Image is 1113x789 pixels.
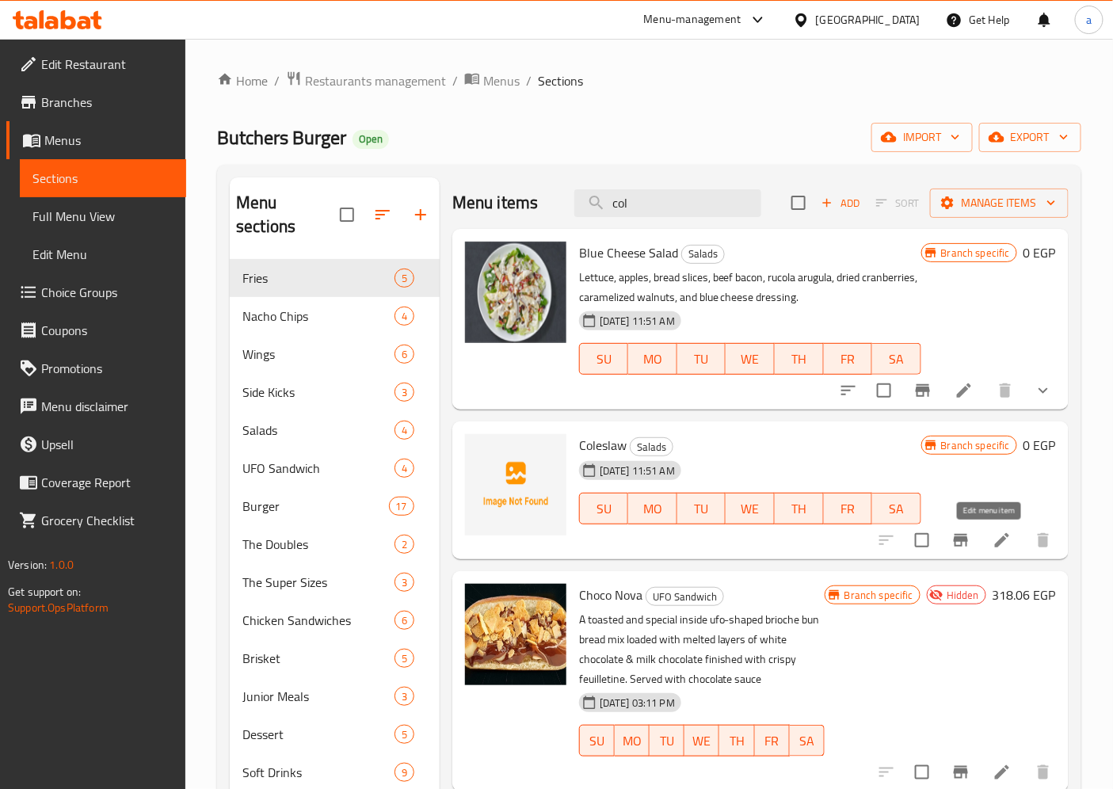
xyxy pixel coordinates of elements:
span: [DATE] 11:51 AM [593,463,681,478]
span: 5 [395,651,414,666]
button: Add [815,191,866,215]
span: SU [586,730,608,753]
span: Wings [242,345,395,364]
div: Nacho Chips4 [230,297,440,335]
button: TH [775,493,824,524]
span: MO [635,348,671,371]
svg: Show Choices [1034,381,1053,400]
span: Nacho Chips [242,307,395,326]
button: SU [579,493,628,524]
a: Sections [20,159,186,197]
span: 5 [395,727,414,742]
div: Brisket [242,649,395,668]
span: Salads [242,421,395,440]
span: Select to update [905,524,939,557]
button: delete [986,372,1024,410]
li: / [274,71,280,90]
a: Full Menu View [20,197,186,235]
span: 4 [395,309,414,324]
span: Side Kicks [242,383,395,402]
span: TU [684,497,720,520]
span: WE [691,730,713,753]
button: MO [615,725,650,757]
span: 5 [395,271,414,286]
span: Branch specific [935,246,1016,261]
div: UFO Sandwich [242,459,395,478]
li: / [526,71,532,90]
span: SA [879,348,915,371]
span: 9 [395,765,414,780]
span: Menus [483,71,520,90]
span: FR [830,497,867,520]
span: Salads [682,245,724,263]
button: TH [719,725,754,757]
span: Select section [782,186,815,219]
span: Soft Drinks [242,763,395,782]
span: import [884,128,960,147]
a: Coupons [6,311,186,349]
span: Full Menu View [32,207,173,226]
img: Coleslaw [465,434,566,536]
button: Manage items [930,189,1069,218]
nav: breadcrumb [217,71,1081,91]
a: Edit menu item [955,381,974,400]
button: MO [628,343,677,375]
div: items [395,725,414,744]
input: search [574,189,761,217]
div: Fries [242,269,395,288]
div: items [395,573,414,592]
span: Branch specific [935,438,1016,453]
li: / [452,71,458,90]
span: Menus [44,131,173,150]
button: TU [677,343,726,375]
a: Menus [464,71,520,91]
h2: Menu items [452,191,539,215]
span: Blue Cheese Salad [579,241,678,265]
div: Fries5 [230,259,440,297]
span: SU [586,348,622,371]
div: Burger17 [230,487,440,525]
a: Restaurants management [286,71,446,91]
button: WE [684,725,719,757]
div: items [395,307,414,326]
button: WE [726,343,775,375]
span: Burger [242,497,388,516]
div: Junior Meals [242,687,395,706]
span: Add [819,194,862,212]
span: Select to update [905,756,939,789]
div: Wings6 [230,335,440,373]
span: Edit Menu [32,245,173,264]
span: MO [635,497,671,520]
span: Manage items [943,193,1056,213]
a: Coverage Report [6,463,186,501]
div: The Doubles [242,535,395,554]
span: 4 [395,423,414,438]
span: WE [732,497,768,520]
div: items [395,687,414,706]
span: TH [781,348,818,371]
div: items [395,611,414,630]
button: sort-choices [829,372,867,410]
button: SA [790,725,825,757]
span: Version: [8,555,47,575]
span: The Super Sizes [242,573,395,592]
span: 6 [395,347,414,362]
span: Choice Groups [41,283,173,302]
button: FR [824,493,873,524]
div: Brisket5 [230,639,440,677]
div: Salads [630,437,673,456]
span: FR [830,348,867,371]
p: Lettuce, apples, bread slices, beef bacon, rucola arugula, dried cranberries, caramelized walnuts... [579,268,921,307]
a: Branches [6,83,186,121]
span: SA [879,497,915,520]
span: Edit Restaurant [41,55,173,74]
button: TH [775,343,824,375]
button: import [871,123,973,152]
span: Hidden [940,588,985,603]
span: Promotions [41,359,173,378]
img: Choco Nova [465,584,566,685]
span: 17 [390,499,414,514]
